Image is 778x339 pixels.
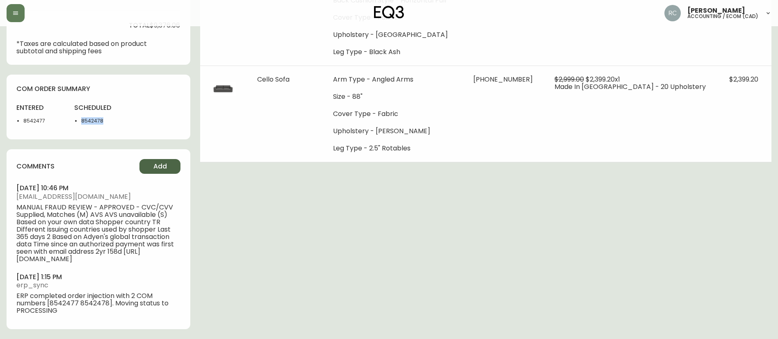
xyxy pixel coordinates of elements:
span: [PHONE_NUMBER] [473,75,533,84]
h5: accounting / ecom (cad) [687,14,758,19]
span: MANUAL FRAUD REVIEW - APPROVED - CVC/CVV Supplied, Matches (M) AVS AVS unavailable (S) Based on y... [16,204,180,263]
img: f4ba4e02bd060be8f1386e3ca455bd0e [664,5,681,21]
img: 30136-01-400-1-cmcrtxlt10cq40186whojmoak.jpg [210,76,236,102]
img: logo [374,6,404,19]
h4: scheduled [74,103,122,112]
h4: entered [16,103,64,112]
li: Upholstery - [GEOGRAPHIC_DATA] [333,31,454,39]
h4: com order summary [16,84,180,93]
li: Size - 88" [333,93,454,100]
span: $9,376.06 [150,22,180,29]
span: $2,999.00 [554,75,584,84]
span: Made In [GEOGRAPHIC_DATA] - 20 Upholstery [554,82,706,91]
span: [EMAIL_ADDRESS][DOMAIN_NAME] [16,193,180,200]
p: *Taxes are calculated based on product subtotal and shipping fees [16,40,150,55]
span: $2,399.20 [729,75,758,84]
h4: [DATE] 10:46 pm [16,184,180,193]
button: Add [139,159,180,174]
span: $2,399.20 x 1 [586,75,620,84]
li: Upholstery - [PERSON_NAME] [333,127,454,135]
h4: comments [16,162,55,171]
span: erp_sync [16,282,180,289]
span: Add [153,162,167,171]
span: ERP completed order injection with 2 COM numbers [8542477 8542478]. Moving status to PROCESSING [16,292,180,314]
li: 8542478 [81,117,122,125]
li: Cover Type - Fabric [333,110,454,118]
span: [PERSON_NAME] [687,7,745,14]
li: Arm Type - Angled Arms [333,76,454,83]
li: Leg Type - 2.5" Rotables [333,145,454,152]
li: Leg Type - Black Ash [333,48,454,56]
span: Cello Sofa [257,75,290,84]
li: 8542477 [23,117,64,125]
h4: [DATE] 1:15 pm [16,273,180,282]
